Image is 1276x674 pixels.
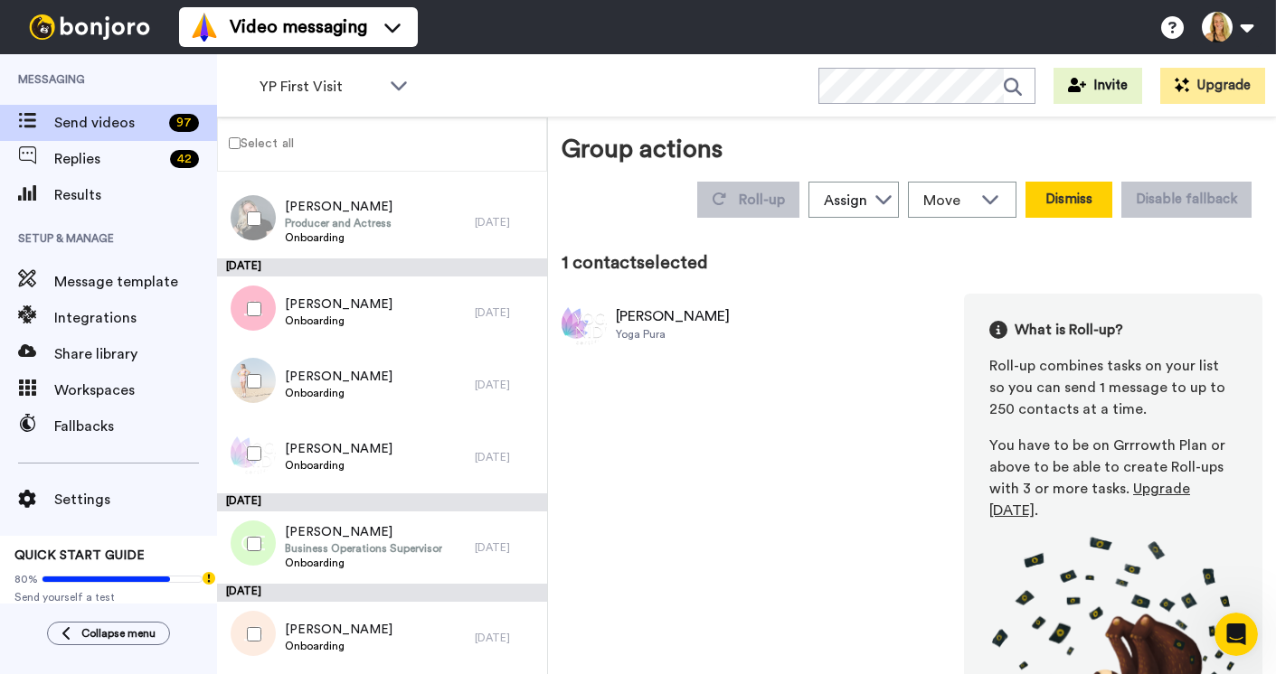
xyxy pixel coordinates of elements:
[285,198,392,216] span: [PERSON_NAME]
[14,590,203,604] span: Send yourself a test
[1121,182,1252,218] button: Disable fallback
[475,305,538,320] div: [DATE]
[14,549,145,562] span: QUICK START GUIDE
[562,301,607,346] img: Image of Hanuman Walrabenstein
[285,440,392,458] span: [PERSON_NAME]
[562,131,723,174] div: Group actions
[739,192,785,207] span: Roll-up
[285,523,442,541] span: [PERSON_NAME]
[54,489,217,510] span: Settings
[285,458,392,473] span: Onboarding
[54,307,217,329] span: Integrations
[54,379,217,401] span: Workspaces
[54,112,162,134] span: Send videos
[475,215,538,229] div: [DATE]
[285,386,392,400] span: Onboarding
[285,541,442,556] span: Business Operations Supervisor
[285,314,392,328] span: Onboarding
[14,572,38,586] span: 80%
[217,493,547,511] div: [DATE]
[54,148,163,170] span: Replies
[285,639,392,653] span: Onboarding
[1160,68,1265,104] button: Upgrade
[229,137,241,149] input: Select all
[54,271,217,293] span: Message template
[285,230,392,245] span: Onboarding
[217,258,547,276] div: [DATE]
[230,14,367,40] span: Video messaging
[285,621,392,639] span: [PERSON_NAME]
[697,182,799,218] button: Roll-up
[54,184,217,206] span: Results
[47,622,170,645] button: Collapse menu
[285,216,392,230] span: Producer and Actress
[260,76,381,98] span: YP First Visit
[217,584,547,602] div: [DATE]
[824,190,867,211] div: Assign
[475,540,538,555] div: [DATE]
[475,450,538,464] div: [DATE]
[1026,182,1112,218] button: Dismiss
[81,626,156,641] span: Collapse menu
[1215,613,1258,656] iframe: Intercom live chat
[475,631,538,645] div: [DATE]
[989,355,1237,420] div: Roll-up combines tasks on your list so you can send 1 message to up to 250 contacts at a time.
[616,305,730,327] div: [PERSON_NAME]
[285,295,392,314] span: [PERSON_NAME]
[201,570,217,586] div: Tooltip anchor
[190,13,219,42] img: vm-color.svg
[285,556,442,570] span: Onboarding
[22,14,157,40] img: bj-logo-header-white.svg
[169,114,199,132] div: 97
[54,416,217,437] span: Fallbacks
[616,327,730,342] div: Yoga Pura
[218,132,294,154] label: Select all
[989,435,1237,521] div: You have to be on Grrrowth Plan or above to be able to create Roll-ups with 3 or more tasks. .
[1054,68,1142,104] button: Invite
[1015,319,1123,341] span: What is Roll-up?
[54,343,217,365] span: Share library
[170,150,199,168] div: 42
[475,378,538,392] div: [DATE]
[923,190,972,211] span: Move
[562,250,1262,276] div: 1 contact selected
[285,368,392,386] span: [PERSON_NAME]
